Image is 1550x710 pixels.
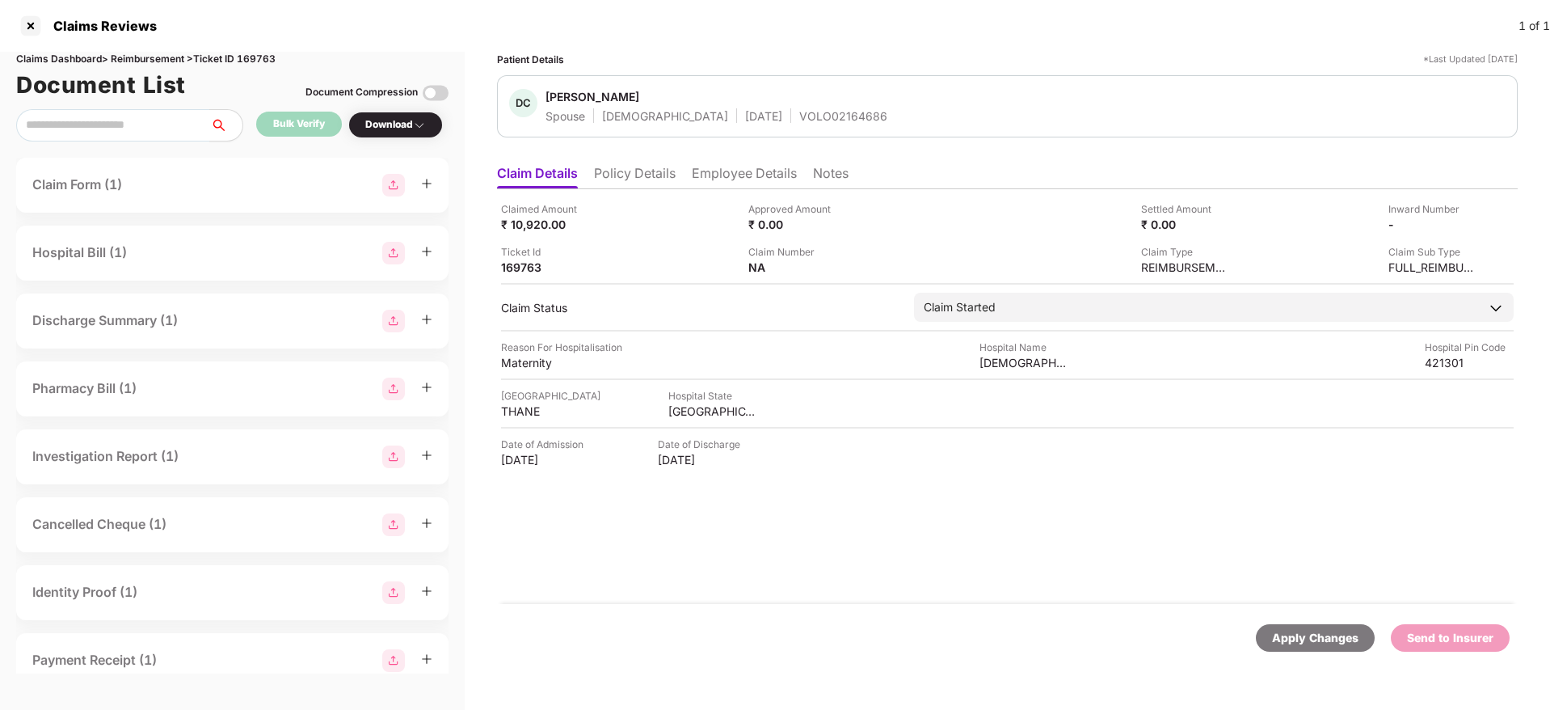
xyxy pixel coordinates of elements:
img: svg+xml;base64,PHN2ZyBpZD0iR3JvdXBfMjg4MTMiIGRhdGEtbmFtZT0iR3JvdXAgMjg4MTMiIHhtbG5zPSJodHRwOi8vd3... [382,649,405,672]
div: [DEMOGRAPHIC_DATA] Maternity Home [979,355,1068,370]
div: Pharmacy Bill (1) [32,378,137,399]
div: *Last Updated [DATE] [1423,52,1518,67]
div: Spouse [545,108,585,124]
div: Inward Number [1388,201,1477,217]
div: [DEMOGRAPHIC_DATA] [602,108,728,124]
div: Date of Admission [501,437,590,452]
div: [DATE] [658,452,747,467]
div: Claim Type [1141,244,1230,260]
img: svg+xml;base64,PHN2ZyBpZD0iR3JvdXBfMjg4MTMiIGRhdGEtbmFtZT0iR3JvdXAgMjg4MTMiIHhtbG5zPSJodHRwOi8vd3... [382,513,405,536]
div: Maternity [501,355,590,370]
div: 421301 [1425,355,1514,370]
img: svg+xml;base64,PHN2ZyBpZD0iRHJvcGRvd24tMzJ4MzIiIHhtbG5zPSJodHRwOi8vd3d3LnczLm9yZy8yMDAwL3N2ZyIgd2... [413,119,426,132]
div: NA [748,260,837,275]
div: Cancelled Cheque (1) [32,514,166,535]
div: Ticket Id [501,244,590,260]
div: DC [509,89,537,117]
img: svg+xml;base64,PHN2ZyBpZD0iR3JvdXBfMjg4MTMiIGRhdGEtbmFtZT0iR3JvdXAgMjg4MTMiIHhtbG5zPSJodHRwOi8vd3... [382,310,405,332]
div: Hospital State [668,388,757,404]
div: Apply Changes [1272,629,1358,647]
div: Date of Discharge [658,437,747,452]
div: Reason For Hospitalisation [501,340,622,355]
span: plus [421,314,432,325]
span: plus [421,246,432,257]
span: plus [421,518,432,529]
div: Hospital Pin Code [1425,340,1514,355]
img: svg+xml;base64,PHN2ZyBpZD0iR3JvdXBfMjg4MTMiIGRhdGEtbmFtZT0iR3JvdXAgMjg4MTMiIHhtbG5zPSJodHRwOi8vd3... [382,581,405,604]
div: Document Compression [305,85,418,100]
img: downArrowIcon [1488,300,1504,316]
div: [GEOGRAPHIC_DATA] [668,404,757,419]
div: Hospital Name [979,340,1068,355]
button: search [209,109,243,142]
img: svg+xml;base64,PHN2ZyBpZD0iR3JvdXBfMjg4MTMiIGRhdGEtbmFtZT0iR3JvdXAgMjg4MTMiIHhtbG5zPSJodHRwOi8vd3... [382,378,405,400]
li: Employee Details [692,165,797,188]
div: 1 of 1 [1518,17,1550,35]
div: [DATE] [501,452,590,467]
div: [GEOGRAPHIC_DATA] [501,388,600,404]
div: Claim Status [501,300,898,315]
div: Send to Insurer [1407,629,1493,647]
div: THANE [501,404,590,419]
div: Patient Details [497,52,564,67]
div: FULL_REIMBURSEMENT [1388,260,1477,275]
div: REIMBURSEMENT [1141,260,1230,275]
img: svg+xml;base64,PHN2ZyBpZD0iR3JvdXBfMjg4MTMiIGRhdGEtbmFtZT0iR3JvdXAgMjg4MTMiIHhtbG5zPSJodHRwOi8vd3... [382,446,405,468]
span: plus [421,450,432,461]
span: plus [421,382,432,393]
li: Notes [813,165,849,188]
li: Policy Details [594,165,676,188]
div: ₹ 10,920.00 [501,217,590,232]
span: plus [421,178,432,189]
img: svg+xml;base64,PHN2ZyBpZD0iR3JvdXBfMjg4MTMiIGRhdGEtbmFtZT0iR3JvdXAgMjg4MTMiIHhtbG5zPSJodHRwOi8vd3... [382,174,405,197]
div: - [1388,217,1477,232]
div: 169763 [501,260,590,275]
div: [PERSON_NAME] [545,89,639,104]
div: ₹ 0.00 [748,217,837,232]
div: Discharge Summary (1) [32,311,178,331]
span: plus [421,585,432,597]
span: search [209,119,242,132]
div: Claim Number [748,244,837,260]
img: svg+xml;base64,PHN2ZyBpZD0iR3JvdXBfMjg4MTMiIGRhdGEtbmFtZT0iR3JvdXAgMjg4MTMiIHhtbG5zPSJodHRwOi8vd3... [382,242,405,264]
div: Claim Started [924,298,996,316]
div: Bulk Verify [273,116,325,132]
div: Claimed Amount [501,201,590,217]
div: VOLO02164686 [799,108,887,124]
img: svg+xml;base64,PHN2ZyBpZD0iVG9nZ2xlLTMyeDMyIiB4bWxucz0iaHR0cDovL3d3dy53My5vcmcvMjAwMC9zdmciIHdpZH... [423,80,449,106]
div: Claims Dashboard > Reimbursement > Ticket ID 169763 [16,52,449,67]
li: Claim Details [497,165,578,188]
div: Claim Form (1) [32,175,122,195]
div: Approved Amount [748,201,837,217]
div: Hospital Bill (1) [32,243,127,263]
div: Settled Amount [1141,201,1230,217]
span: plus [421,653,432,665]
div: Payment Receipt (1) [32,650,157,670]
div: Identity Proof (1) [32,582,137,602]
div: Claims Reviews [44,18,157,34]
div: Claim Sub Type [1388,244,1477,260]
h1: Document List [16,67,186,103]
div: Investigation Report (1) [32,446,179,467]
div: Download [365,117,426,133]
div: ₹ 0.00 [1141,217,1230,232]
div: [DATE] [745,108,782,124]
